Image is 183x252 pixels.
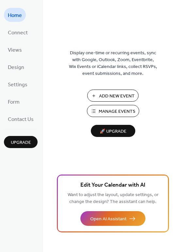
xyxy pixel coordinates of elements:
[8,80,27,90] span: Settings
[4,8,26,22] a: Home
[8,45,22,55] span: Views
[95,127,131,136] span: 🚀 Upgrade
[87,90,139,102] button: Add New Event
[8,97,20,107] span: Form
[69,50,157,77] span: Display one-time or recurring events, sync with Google, Outlook, Zoom, Eventbrite, Wix Events or ...
[8,28,28,38] span: Connect
[99,108,135,115] span: Manage Events
[90,216,126,223] span: Open AI Assistant
[99,93,135,100] span: Add New Event
[4,77,31,91] a: Settings
[4,60,28,74] a: Design
[11,139,31,146] span: Upgrade
[87,105,139,117] button: Manage Events
[91,125,135,137] button: 🚀 Upgrade
[8,10,22,21] span: Home
[4,42,26,57] a: Views
[4,94,24,109] a: Form
[4,112,38,126] a: Contact Us
[68,191,158,206] span: Want to adjust the layout, update settings, or change the design? The assistant can help.
[4,136,38,148] button: Upgrade
[80,211,145,226] button: Open AI Assistant
[80,181,145,190] span: Edit Your Calendar with AI
[8,62,24,73] span: Design
[8,114,34,125] span: Contact Us
[4,25,32,39] a: Connect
